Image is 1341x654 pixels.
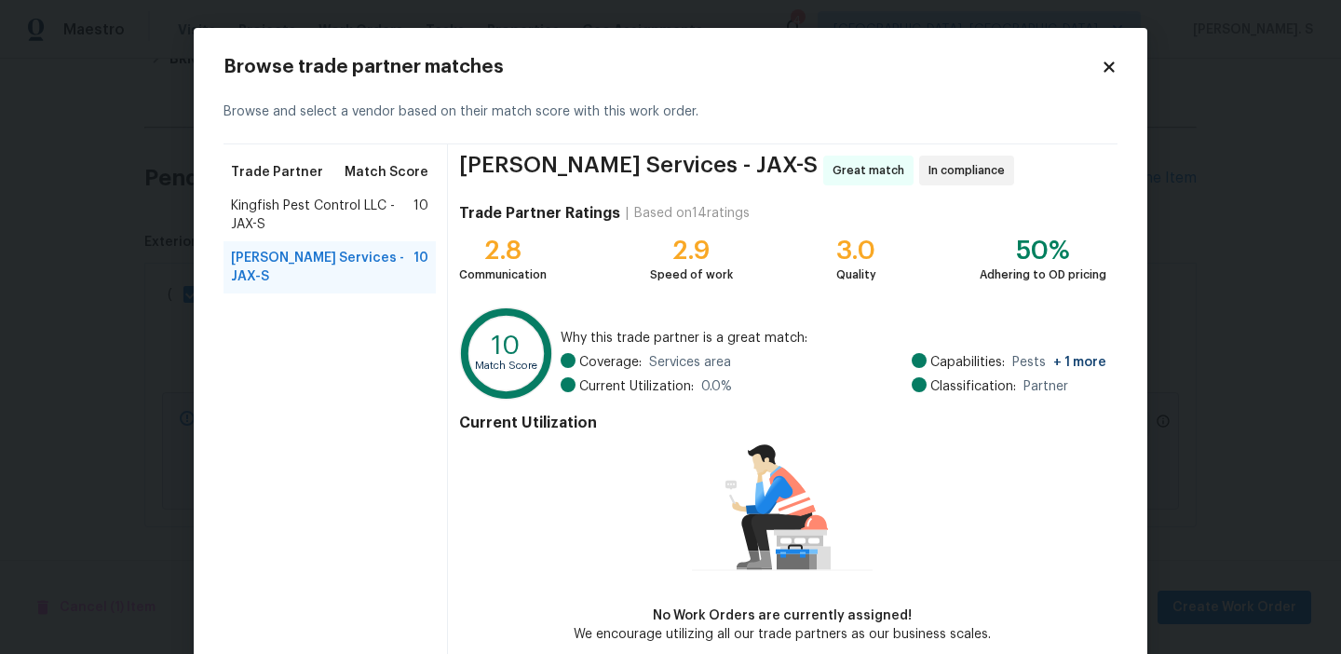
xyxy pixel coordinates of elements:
span: Coverage: [579,353,642,372]
span: Great match [833,161,912,180]
span: Why this trade partner is a great match: [561,329,1106,347]
h2: Browse trade partner matches [223,58,1101,76]
span: Services area [649,353,731,372]
span: Classification: [930,377,1016,396]
div: Browse and select a vendor based on their match score with this work order. [223,80,1117,144]
span: Pests [1012,353,1106,372]
h4: Current Utilization [459,414,1106,432]
span: [PERSON_NAME] Services - JAX-S [459,156,818,185]
div: 3.0 [836,241,876,260]
span: Kingfish Pest Control LLC - JAX-S [231,197,413,234]
div: 2.8 [459,241,547,260]
text: 10 [492,333,521,359]
span: Partner [1023,377,1068,396]
span: Match Score [345,163,428,182]
span: 0.0 % [701,377,732,396]
div: | [620,204,634,223]
div: 2.9 [650,241,733,260]
span: + 1 more [1053,356,1106,369]
span: [PERSON_NAME] Services - JAX-S [231,249,413,286]
div: 50% [980,241,1106,260]
span: In compliance [928,161,1012,180]
span: Trade Partner [231,163,323,182]
div: We encourage utilizing all our trade partners as our business scales. [574,625,991,644]
span: Current Utilization: [579,377,694,396]
span: 10 [413,249,428,286]
div: Speed of work [650,266,733,284]
div: Communication [459,266,547,284]
div: Based on 14 ratings [634,204,750,223]
span: 10 [413,197,428,234]
div: Adhering to OD pricing [980,266,1106,284]
div: No Work Orders are currently assigned! [574,606,991,625]
div: Quality [836,266,876,284]
text: Match Score [475,361,537,371]
h4: Trade Partner Ratings [459,204,620,223]
span: Capabilities: [930,353,1005,372]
